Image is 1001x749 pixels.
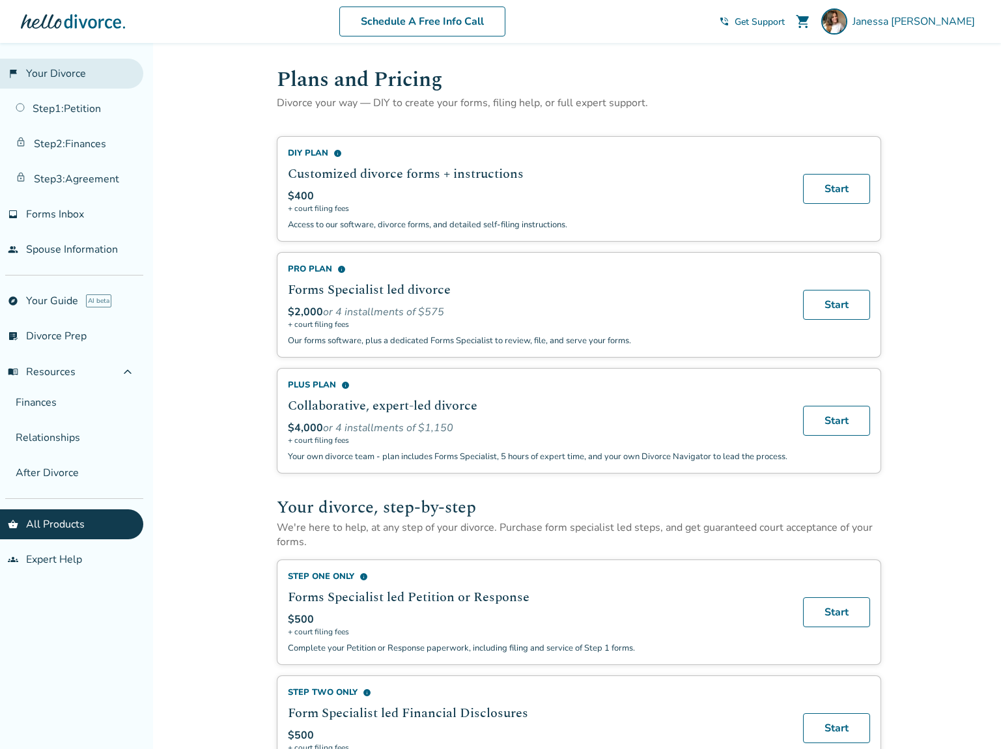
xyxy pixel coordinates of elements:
span: groups [8,554,18,565]
h2: Collaborative, expert-led divorce [288,396,787,416]
p: Our forms software, plus a dedicated Forms Specialist to review, file, and serve your forms. [288,335,787,346]
h2: Forms Specialist led Petition or Response [288,587,787,607]
span: + court filing fees [288,203,787,214]
p: Your own divorce team - plan includes Forms Specialist, 5 hours of expert time, and your own Divo... [288,451,787,462]
h2: Your divorce, step-by-step [277,494,881,520]
span: AI beta [86,294,111,307]
iframe: Chat Widget [936,686,1001,749]
a: Start [803,597,870,627]
h1: Plans and Pricing [277,64,881,96]
a: Schedule A Free Info Call [339,7,505,36]
div: Pro Plan [288,263,787,275]
span: $4,000 [288,421,323,435]
div: DIY Plan [288,147,787,159]
span: shopping_cart [795,14,811,29]
span: + court filing fees [288,627,787,637]
p: We're here to help, at any step of your divorce. Purchase form specialist led steps, and get guar... [277,520,881,549]
span: Janessa [PERSON_NAME] [853,14,980,29]
span: flag_2 [8,68,18,79]
img: Janessa Mason [821,8,847,35]
span: info [360,572,368,581]
span: menu_book [8,367,18,377]
span: explore [8,296,18,306]
span: info [337,265,346,274]
span: info [363,688,371,697]
h2: Form Specialist led Financial Disclosures [288,703,787,723]
span: Resources [8,365,76,379]
span: phone_in_talk [719,16,729,27]
span: list_alt_check [8,331,18,341]
div: Plus Plan [288,379,787,391]
h2: Customized divorce forms + instructions [288,164,787,184]
a: phone_in_talkGet Support [719,16,785,28]
h2: Forms Specialist led divorce [288,280,787,300]
p: Access to our software, divorce forms, and detailed self-filing instructions. [288,219,787,231]
span: $400 [288,189,314,203]
span: $2,000 [288,305,323,319]
span: $500 [288,728,314,742]
a: Start [803,406,870,436]
a: Start [803,174,870,204]
div: Step Two Only [288,686,787,698]
span: info [341,381,350,389]
a: Start [803,290,870,320]
span: shopping_basket [8,519,18,530]
div: Step One Only [288,571,787,582]
span: people [8,244,18,255]
p: Divorce your way — DIY to create your forms, filing help, or full expert support. [277,96,881,110]
div: or 4 installments of $575 [288,305,787,319]
a: Start [803,713,870,743]
div: or 4 installments of $1,150 [288,421,787,435]
p: Complete your Petition or Response paperwork, including filing and service of Step 1 forms. [288,642,787,654]
span: + court filing fees [288,435,787,445]
span: $500 [288,612,314,627]
span: expand_less [120,364,135,380]
span: inbox [8,209,18,219]
span: + court filing fees [288,319,787,330]
span: Get Support [735,16,785,28]
span: Forms Inbox [26,207,84,221]
span: info [333,149,342,158]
